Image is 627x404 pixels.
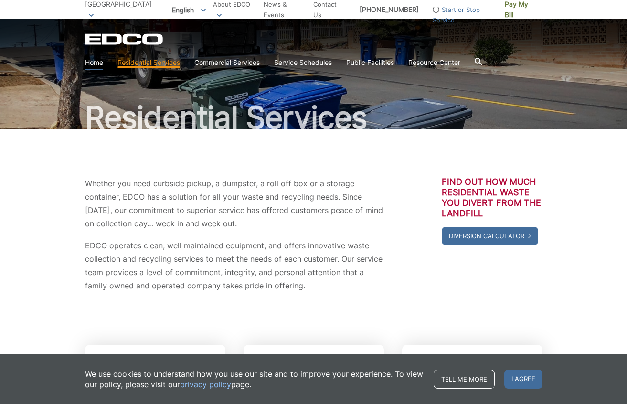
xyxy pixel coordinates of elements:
[504,370,542,389] span: I agree
[408,57,460,68] a: Resource Center
[289,352,374,386] a: Dumpster Service
[130,352,216,386] a: Curbside Pickup
[117,57,180,68] a: Residential Services
[85,33,164,45] a: EDCD logo. Return to the homepage.
[85,57,103,68] a: Home
[447,352,533,386] a: Apartments & Condos
[85,102,542,133] h1: Residential Services
[442,177,542,219] h3: Find out how much residential waste you divert from the landfill
[85,239,384,292] p: EDCO operates clean, well maintained equipment, and offers innovative waste collection and recycl...
[434,370,495,389] a: Tell me more
[274,57,332,68] a: Service Schedules
[85,369,424,390] p: We use cookies to understand how you use our site and to improve your experience. To view our pol...
[194,57,260,68] a: Commercial Services
[85,177,384,230] p: Whether you need curbside pickup, a dumpster, a roll off box or a storage container, EDCO has a s...
[180,379,231,390] a: privacy policy
[165,2,213,18] span: English
[346,57,394,68] a: Public Facilities
[442,227,538,245] a: Diversion Calculator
